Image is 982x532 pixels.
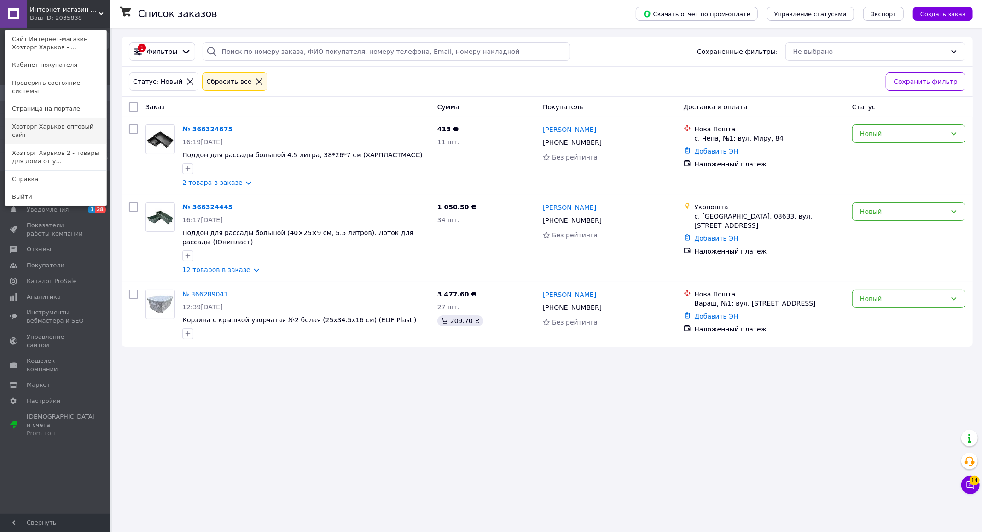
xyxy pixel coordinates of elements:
[146,209,174,225] img: Фото товару
[145,202,175,232] a: Фото товару
[437,125,459,133] span: 413 ₴
[636,7,758,21] button: Скачать отчет по пром-оплате
[27,429,95,437] div: Prom топ
[30,6,99,14] span: Интернет-магазин Хозторг Харьков - товары для дома, сада и огорода оптом
[852,103,876,111] span: Статус
[182,266,250,273] a: 12 товаров в заказе
[5,100,106,118] a: Страница на портале
[182,303,223,311] span: 12:39[DATE]
[145,290,175,319] a: Фото товару
[182,290,228,298] a: № 366289041
[437,203,477,211] span: 1 050.50 ₴
[146,294,174,315] img: Фото товару
[695,325,845,334] div: Наложенный платеж
[543,139,602,146] span: [PHONE_NUMBER]
[684,103,748,111] span: Доставка и оплата
[886,72,965,91] button: Сохранить фильтр
[543,290,596,299] a: [PERSON_NAME]
[695,212,845,230] div: с. [GEOGRAPHIC_DATA], 08633, вул. [STREET_ADDRESS]
[961,476,980,494] button: Чат с покупателем14
[695,313,738,320] a: Добавить ЭН
[27,245,51,254] span: Отзывы
[697,47,778,56] span: Сохраненные фильтры:
[793,47,947,57] div: Не выбрано
[543,217,602,224] span: [PHONE_NUMBER]
[88,206,95,213] span: 1
[695,290,845,299] div: Нова Пошта
[204,77,253,87] div: Сбросить все
[27,333,85,349] span: Управление сайтом
[543,203,596,212] a: [PERSON_NAME]
[182,229,413,246] a: Поддон для рассады большой (40×25×9 см, 5.5 литров). Лоток для рассады (Юнипласт)
[182,138,223,146] span: 16:19[DATE]
[695,235,738,242] a: Добавить ЭН
[437,290,477,298] span: 3 477.60 ₴
[774,11,847,18] span: Управление статусами
[27,277,76,285] span: Каталог ProSale
[182,151,423,159] a: Поддон для рассады большой 4.5 литра, 38*26*7 см (ХАРПЛАСТМАСС)
[27,413,95,438] span: [DEMOGRAPHIC_DATA] и счета
[182,125,232,133] a: № 366324675
[203,42,570,61] input: Поиск по номеру заказа, ФИО покупателя, номеру телефона, Email, номеру накладной
[904,10,973,17] a: Создать заказ
[182,316,416,324] a: Корзина с крышкой узорчатая №2 белая (25x34.5x16 см) (ELIF Plasti)
[695,134,845,143] div: с. Чепа, №1: вул. Миру, 84
[27,397,60,405] span: Настройки
[27,357,85,373] span: Кошелек компании
[145,124,175,154] a: Фото товару
[860,129,947,139] div: Новый
[5,118,106,144] a: Хозторг Харьков оптовый сайт
[27,206,69,214] span: Уведомления
[437,138,459,146] span: 11 шт.
[147,47,177,56] span: Фильтры
[182,216,223,224] span: 16:17[DATE]
[27,261,64,270] span: Покупатели
[552,154,598,161] span: Без рейтинга
[5,30,106,56] a: Сайт Интернет-магазин Хозторг Харьков - ...
[5,56,106,74] a: Кабинет покупателя
[913,7,973,21] button: Создать заказ
[552,231,598,239] span: Без рейтинга
[543,103,583,111] span: Покупатель
[182,179,243,186] a: 2 товара в заказе
[863,7,904,21] button: Экспорт
[437,216,459,224] span: 34 шт.
[860,207,947,217] div: Новый
[27,221,85,238] span: Показатели работы компании
[894,77,958,87] span: Сохранить фильтр
[767,7,854,21] button: Управление статусами
[860,294,947,304] div: Новый
[970,475,980,485] span: 14
[131,77,184,87] div: Статус: Новый
[695,247,845,256] div: Наложенный платеж
[182,203,232,211] a: № 366324445
[146,130,174,149] img: Фото товару
[30,14,69,22] div: Ваш ID: 2035838
[437,303,459,311] span: 27 шт.
[643,10,750,18] span: Скачать отчет по пром-оплате
[27,308,85,325] span: Инструменты вебмастера и SEO
[437,315,483,326] div: 209.70 ₴
[552,319,598,326] span: Без рейтинга
[5,144,106,170] a: Хозторг Харьков 2 - товары для дома от у...
[5,188,106,206] a: Выйти
[543,125,596,134] a: [PERSON_NAME]
[695,160,845,169] div: Наложенный платеж
[27,293,61,301] span: Аналитика
[695,124,845,134] div: Нова Пошта
[543,304,602,311] span: [PHONE_NUMBER]
[27,381,50,389] span: Маркет
[5,74,106,100] a: Проверить состояние системы
[145,103,165,111] span: Заказ
[871,11,896,18] span: Экспорт
[695,299,845,308] div: Вараш, №1: вул. [STREET_ADDRESS]
[95,206,106,213] span: 28
[695,202,845,212] div: Укрпошта
[138,8,217,19] h1: Список заказов
[437,103,459,111] span: Сумма
[5,171,106,188] a: Справка
[920,11,965,18] span: Создать заказ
